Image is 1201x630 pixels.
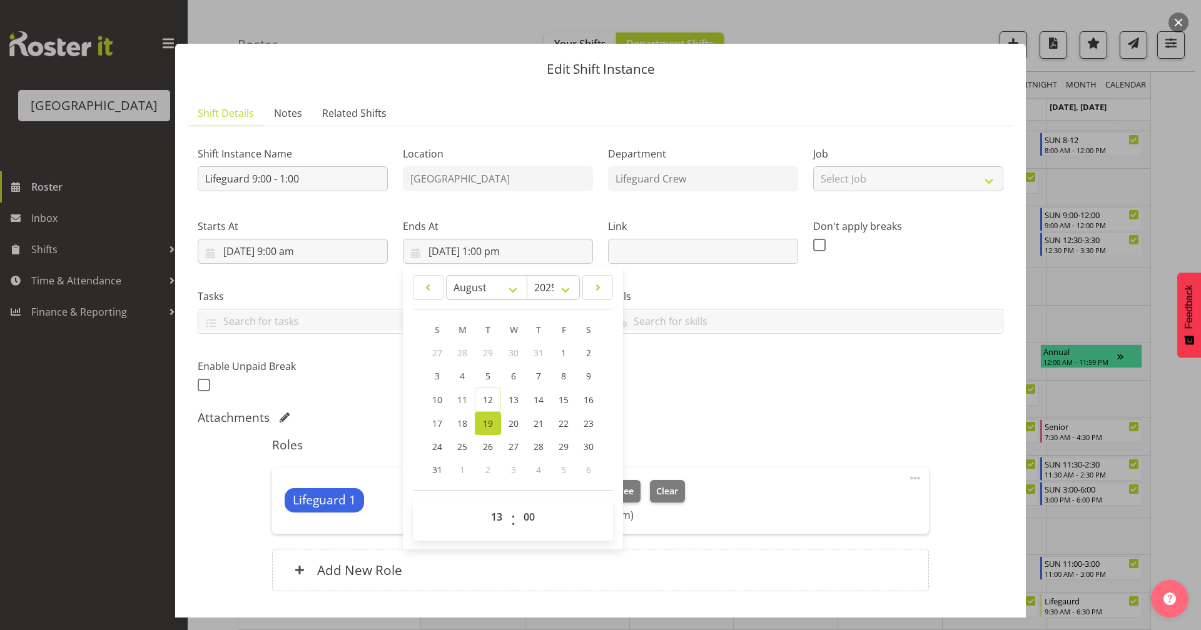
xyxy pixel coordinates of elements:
span: 6 [511,370,516,382]
span: 28 [457,347,467,359]
label: Job [813,146,1003,161]
span: 23 [584,417,594,429]
label: Ends At [403,219,593,234]
span: 28 [534,441,544,452]
a: 21 [526,412,551,435]
span: 31 [534,347,544,359]
a: 27 [501,435,526,458]
span: 19 [483,417,493,429]
span: Feedback [1183,285,1195,329]
span: 30 [509,347,519,359]
span: 2 [485,464,490,476]
span: 1 [460,464,465,476]
span: 25 [457,441,467,452]
span: 7 [536,370,541,382]
span: 1 [561,347,566,359]
a: 22 [551,412,576,435]
a: 23 [576,412,601,435]
label: Enable Unpaid Break [198,359,388,374]
span: 10 [432,394,442,406]
a: 18 [450,412,475,435]
img: help-xxl-2.png [1163,592,1176,605]
a: 3 [425,364,450,387]
label: Link [608,219,798,234]
label: Starts At [198,219,388,234]
a: 14 [526,387,551,412]
span: 29 [559,441,569,452]
span: 3 [435,370,440,382]
h5: Attachments [198,410,270,425]
a: 5 [475,364,501,387]
label: Don't apply breaks [813,219,1003,234]
span: 14 [534,394,544,406]
span: Clear [656,484,678,498]
a: 4 [450,364,475,387]
span: 5 [485,370,490,382]
span: 31 [432,464,442,476]
button: Feedback - Show survey [1177,272,1201,357]
a: 10 [425,387,450,412]
span: 15 [559,394,569,406]
span: S [435,324,440,336]
span: 4 [460,370,465,382]
a: 12 [475,387,501,412]
a: 20 [501,412,526,435]
button: Clear [650,480,686,502]
span: 9 [586,370,591,382]
span: 3 [511,464,516,476]
a: 11 [450,387,475,412]
a: 25 [450,435,475,458]
a: 26 [475,435,501,458]
span: 30 [584,441,594,452]
a: 28 [526,435,551,458]
a: 2 [576,341,601,364]
span: 20 [509,417,519,429]
span: : [511,504,515,536]
span: Related Shifts [322,106,387,121]
span: 13 [509,394,519,406]
span: 17 [432,417,442,429]
input: Shift Instance Name [198,166,388,191]
h6: Add New Role [317,562,402,578]
label: Location [403,146,593,161]
label: Skills [608,289,1003,304]
span: T [536,324,541,336]
a: 8 [551,364,576,387]
span: 21 [534,417,544,429]
span: T [485,324,490,336]
input: Click to select... [198,239,388,264]
span: S [586,324,591,336]
span: 2 [586,347,591,359]
input: Search for skills [609,311,1003,331]
a: 16 [576,387,601,412]
span: 24 [432,441,442,452]
a: 31 [425,458,450,481]
a: 6 [501,364,526,387]
span: Notes [274,106,302,121]
a: 9 [576,364,601,387]
span: Lifeguard 1 [293,491,356,509]
a: 30 [576,435,601,458]
span: 8 [561,370,566,382]
span: 29 [483,347,493,359]
p: Edit Shift Instance [188,62,1013,76]
span: W [510,324,518,336]
span: 27 [432,347,442,359]
span: 5 [561,464,566,476]
a: 17 [425,412,450,435]
label: Department [608,146,798,161]
span: Shift Details [198,106,254,121]
a: 1 [551,341,576,364]
input: Click to select... [403,239,593,264]
a: 13 [501,387,526,412]
span: 26 [483,441,493,452]
input: Search for tasks [198,311,592,331]
label: Tasks [198,289,593,304]
span: 22 [559,417,569,429]
h5: Roles [272,437,928,452]
span: 6 [586,464,591,476]
span: 12 [483,394,493,406]
a: 19 [475,412,501,435]
span: 18 [457,417,467,429]
span: 11 [457,394,467,406]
